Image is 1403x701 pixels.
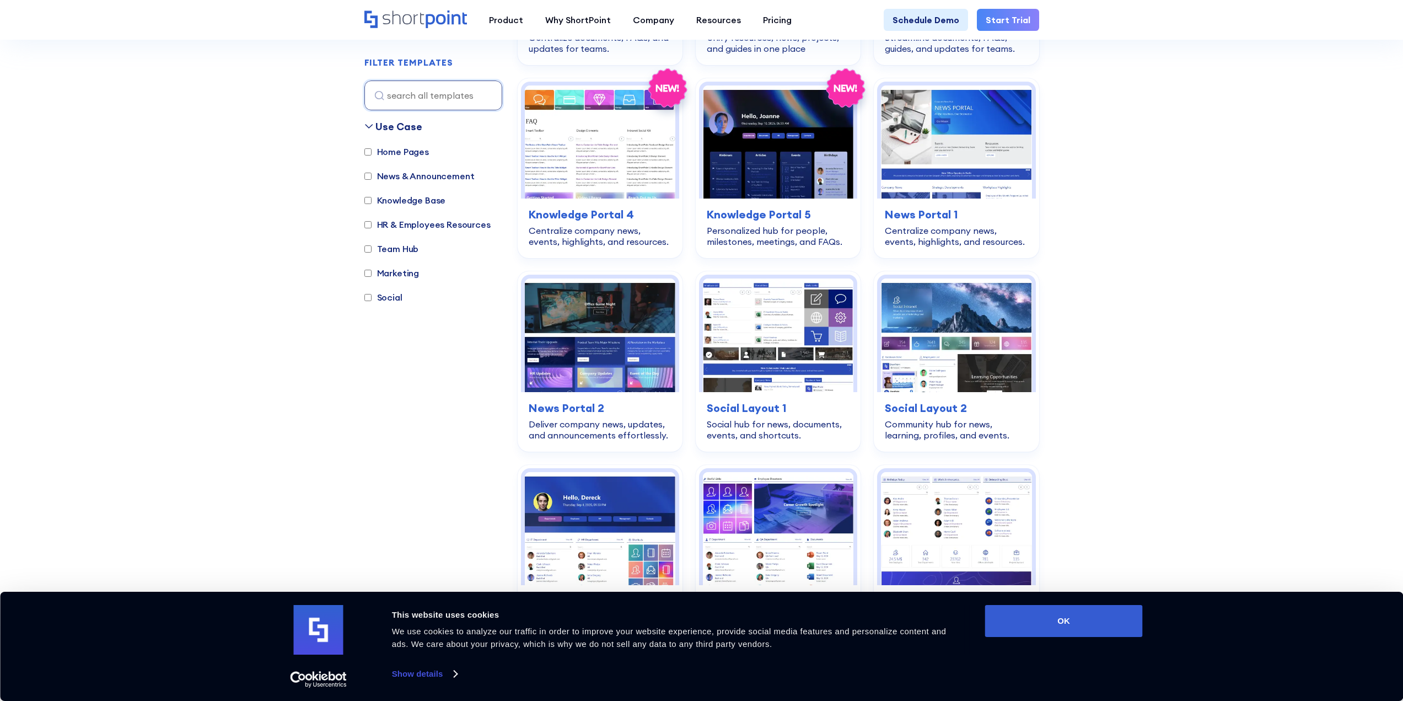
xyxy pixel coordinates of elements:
input: Social [364,294,372,301]
a: Product [478,9,534,31]
button: OK [985,605,1143,637]
img: Social Layout 2 – SharePoint Community Site: Community hub for news, learning, profiles, and events. [881,279,1031,392]
a: Marketing 2 – SharePoint Online Communication Site: Centralize company news, events, highlights, ... [874,78,1039,258]
label: HR & Employees Resources [364,218,491,231]
img: logo [294,605,343,655]
label: Knowledge Base [364,194,446,207]
a: Pricing [752,9,803,31]
input: HR & Employees Resources [364,221,372,228]
a: Knowledge Portal 5 – SharePoint Profile Page: Personalized hub for people, milestones, meetings, ... [696,78,861,258]
div: Product [489,13,523,26]
div: Community hub for news, learning, profiles, and events. [885,419,1028,441]
div: Social hub for news, documents, events, and shortcuts. [707,419,850,441]
img: Marketing 2 – SharePoint Online Communication Site: Centralize company news, events, highlights, ... [881,85,1031,199]
div: Centralize documents, FAQs, and updates for teams. [529,32,671,54]
label: Team Hub [364,242,419,255]
label: Social [364,291,402,304]
div: Resources [696,13,741,26]
h3: News Portal 2 [529,400,671,416]
span: We use cookies to analyze our traffic in order to improve your website experience, provide social... [392,627,947,649]
a: Schedule Demo [884,9,968,31]
img: Team Hub 3 – SharePoint Team Site Template: Centralize birthdays, onboarding docs, meetings, news... [881,472,1031,585]
h3: Knowledge Portal 4 [529,206,671,223]
a: Social Layout 1 – SharePoint Social Intranet Template: Social hub for news, documents, events, an... [696,271,861,451]
img: Team Hub 1 – SharePoint Online Modern Team Site Template: Team hub for links, people, documents, ... [525,472,675,585]
a: Team Hub 2 – SharePoint Template Team Site: Simple team site for people, tools, and updates.Team ... [696,465,861,656]
img: News Portal 2 – SharePoint News Post Template: Deliver company news, updates, and announcements e... [525,279,675,392]
a: Social Layout 2 – SharePoint Community Site: Community hub for news, learning, profiles, and even... [874,271,1039,451]
div: Use Case [375,119,422,134]
h2: FILTER TEMPLATES [364,58,453,68]
div: Why ShortPoint [545,13,611,26]
div: Centralize company news, events, highlights, and resources. [529,225,671,247]
a: Show details [392,666,457,682]
a: Why ShortPoint [534,9,622,31]
input: News & Announcement [364,173,372,180]
a: Resources [685,9,752,31]
div: Personalized hub for people, milestones, meetings, and FAQs. [707,225,850,247]
div: Company [633,13,674,26]
input: search all templates [364,81,502,110]
a: Usercentrics Cookiebot - opens in a new window [270,671,367,688]
img: Knowledge Portal 4 – SharePoint Wiki Template: Centralize company news, events, highlights, and r... [525,85,675,199]
input: Marketing [364,270,372,277]
div: Centralize company news, events, highlights, and resources. [885,225,1028,247]
a: Knowledge Portal 4 – SharePoint Wiki Template: Centralize company news, events, highlights, and r... [518,78,682,258]
h3: Social Layout 2 [885,400,1028,416]
h3: News Portal 1 [885,206,1028,223]
div: Pricing [763,13,792,26]
label: News & Announcement [364,169,475,183]
input: Home Pages [364,148,372,156]
a: Company [622,9,685,31]
label: Marketing [364,266,420,280]
a: Start Trial [977,9,1039,31]
img: Knowledge Portal 5 – SharePoint Profile Page: Personalized hub for people, milestones, meetings, ... [703,85,853,199]
img: Team Hub 2 – SharePoint Template Team Site: Simple team site for people, tools, and updates. [703,472,853,585]
input: Team Hub [364,245,372,253]
div: Unify resources, news, projects, and guides in one place [707,32,850,54]
a: Team Hub 1 – SharePoint Online Modern Team Site Template: Team hub for links, people, documents, ... [518,465,682,656]
a: Home [364,10,467,29]
h3: Knowledge Portal 5 [707,206,850,223]
div: This website uses cookies [392,608,960,622]
a: News Portal 2 – SharePoint News Post Template: Deliver company news, updates, and announcements e... [518,271,682,451]
img: Social Layout 1 – SharePoint Social Intranet Template: Social hub for news, documents, events, an... [703,279,853,392]
input: Knowledge Base [364,197,372,204]
a: Team Hub 3 – SharePoint Team Site Template: Centralize birthdays, onboarding docs, meetings, news... [874,465,1039,656]
h3: Social Layout 1 [707,400,850,416]
div: Streamline documents, FAQs, guides, and updates for teams. [885,32,1028,54]
iframe: Chat Widget [1205,573,1403,701]
div: Deliver company news, updates, and announcements effortlessly. [529,419,671,441]
label: Home Pages [364,145,429,158]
